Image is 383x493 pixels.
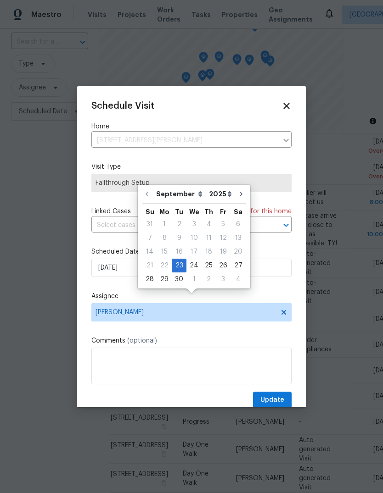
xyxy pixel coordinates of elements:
div: Wed Oct 01 2025 [186,272,202,286]
div: 10 [186,232,202,244]
abbr: Thursday [204,209,213,215]
div: 3 [216,273,231,286]
div: Wed Sep 17 2025 [186,245,202,259]
div: 16 [172,245,186,258]
div: Mon Sep 15 2025 [157,245,172,259]
div: Sun Sep 14 2025 [142,245,157,259]
abbr: Tuesday [175,209,183,215]
span: (optional) [127,338,157,344]
abbr: Monday [159,209,169,215]
div: Sat Sep 27 2025 [231,259,246,272]
div: 3 [186,218,202,231]
div: 21 [142,259,157,272]
div: 25 [202,259,216,272]
div: Tue Sep 30 2025 [172,272,186,286]
div: Sun Sep 28 2025 [142,272,157,286]
label: Assignee [91,292,292,301]
div: 15 [157,245,172,258]
div: Fri Sep 12 2025 [216,231,231,245]
div: 2 [172,218,186,231]
div: Fri Sep 05 2025 [216,217,231,231]
span: Linked Cases [91,207,131,216]
button: Go to previous month [140,185,154,203]
div: Sun Sep 21 2025 [142,259,157,272]
div: Sat Sep 06 2025 [231,217,246,231]
div: Sun Sep 07 2025 [142,231,157,245]
div: 29 [157,273,172,286]
div: 18 [202,245,216,258]
span: [PERSON_NAME] [96,309,276,316]
div: Tue Sep 09 2025 [172,231,186,245]
div: Tue Sep 02 2025 [172,217,186,231]
div: 12 [216,232,231,244]
div: 22 [157,259,172,272]
div: Mon Sep 01 2025 [157,217,172,231]
div: Wed Sep 03 2025 [186,217,202,231]
div: 28 [142,273,157,286]
div: Sun Aug 31 2025 [142,217,157,231]
div: 8 [157,232,172,244]
div: Thu Sep 18 2025 [202,245,216,259]
div: 1 [186,273,202,286]
abbr: Friday [220,209,226,215]
div: 2 [202,273,216,286]
div: 31 [142,218,157,231]
label: Visit Type [91,162,292,172]
div: Wed Sep 10 2025 [186,231,202,245]
button: Update [253,392,292,409]
button: Open [280,219,293,232]
div: 13 [231,232,246,244]
div: 7 [142,232,157,244]
span: Fallthrough Setup [96,178,287,188]
div: 6 [231,218,246,231]
div: Mon Sep 22 2025 [157,259,172,272]
div: Wed Sep 24 2025 [186,259,202,272]
div: 11 [202,232,216,244]
div: 5 [216,218,231,231]
div: 27 [231,259,246,272]
abbr: Sunday [146,209,154,215]
div: Fri Sep 19 2025 [216,245,231,259]
span: Schedule Visit [91,101,154,111]
select: Year [207,187,234,201]
div: 1 [157,218,172,231]
div: Fri Oct 03 2025 [216,272,231,286]
div: Thu Sep 04 2025 [202,217,216,231]
div: 26 [216,259,231,272]
abbr: Saturday [234,209,242,215]
div: Sat Sep 20 2025 [231,245,246,259]
div: Thu Sep 25 2025 [202,259,216,272]
div: Sat Sep 13 2025 [231,231,246,245]
div: 4 [202,218,216,231]
div: 14 [142,245,157,258]
label: Scheduled Date [91,247,292,256]
abbr: Wednesday [189,209,199,215]
div: Tue Sep 23 2025 [172,259,186,272]
div: Sat Oct 04 2025 [231,272,246,286]
div: Mon Sep 08 2025 [157,231,172,245]
div: 17 [186,245,202,258]
div: 20 [231,245,246,258]
label: Home [91,122,292,131]
div: 24 [186,259,202,272]
div: Thu Oct 02 2025 [202,272,216,286]
div: 19 [216,245,231,258]
span: Update [260,394,284,406]
div: Thu Sep 11 2025 [202,231,216,245]
div: 4 [231,273,246,286]
input: Enter in an address [91,133,278,148]
label: Comments [91,336,292,345]
input: M/D/YYYY [91,259,292,277]
div: Fri Sep 26 2025 [216,259,231,272]
div: 23 [172,259,186,272]
div: 9 [172,232,186,244]
select: Month [154,187,207,201]
div: 30 [172,273,186,286]
button: Go to next month [234,185,248,203]
span: Close [282,101,292,111]
div: Mon Sep 29 2025 [157,272,172,286]
div: Tue Sep 16 2025 [172,245,186,259]
input: Select cases [91,218,266,233]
